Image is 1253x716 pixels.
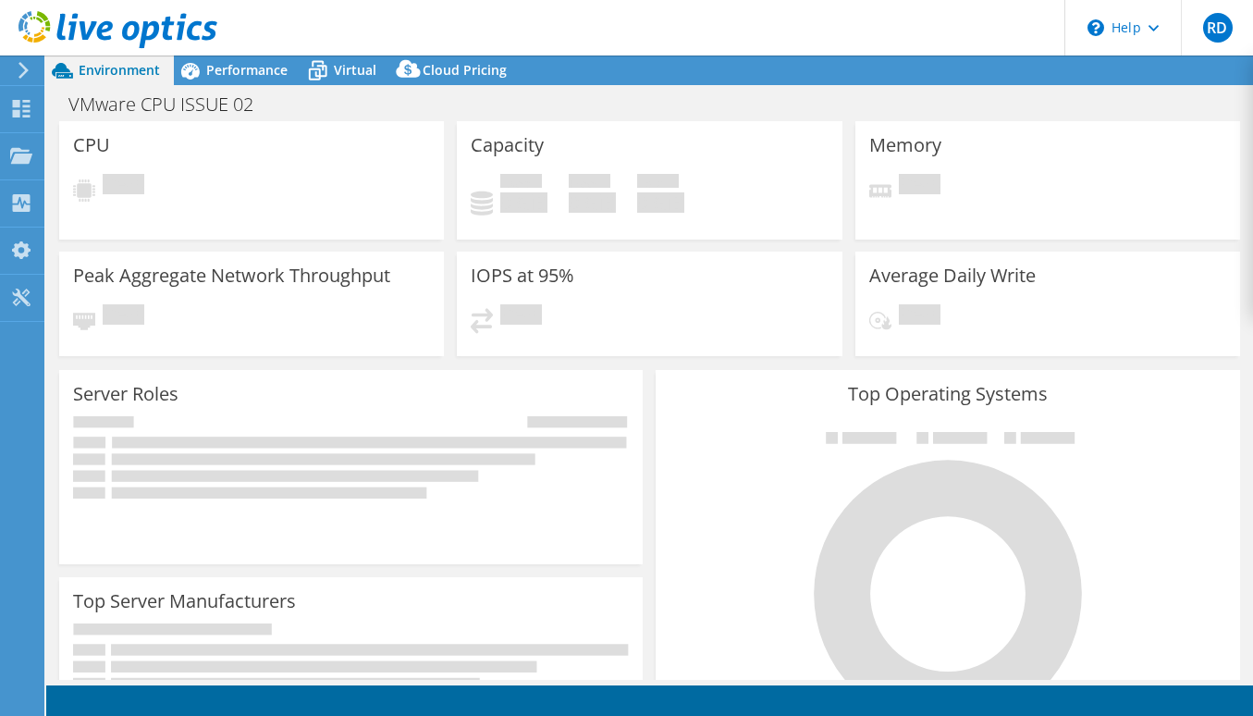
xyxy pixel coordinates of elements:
[1203,13,1233,43] span: RD
[869,265,1036,286] h3: Average Daily Write
[103,304,144,329] span: Pending
[334,61,376,79] span: Virtual
[500,174,542,192] span: Used
[206,61,288,79] span: Performance
[73,265,390,286] h3: Peak Aggregate Network Throughput
[500,192,547,213] h4: 0 GiB
[669,384,1225,404] h3: Top Operating Systems
[569,174,610,192] span: Free
[637,192,684,213] h4: 0 GiB
[637,174,679,192] span: Total
[471,265,574,286] h3: IOPS at 95%
[569,192,616,213] h4: 0 GiB
[79,61,160,79] span: Environment
[899,174,940,199] span: Pending
[1087,19,1104,36] svg: \n
[73,591,296,611] h3: Top Server Manufacturers
[423,61,507,79] span: Cloud Pricing
[869,135,941,155] h3: Memory
[500,304,542,329] span: Pending
[899,304,940,329] span: Pending
[471,135,544,155] h3: Capacity
[103,174,144,199] span: Pending
[60,94,282,115] h1: VMware CPU ISSUE 02
[73,135,110,155] h3: CPU
[73,384,178,404] h3: Server Roles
